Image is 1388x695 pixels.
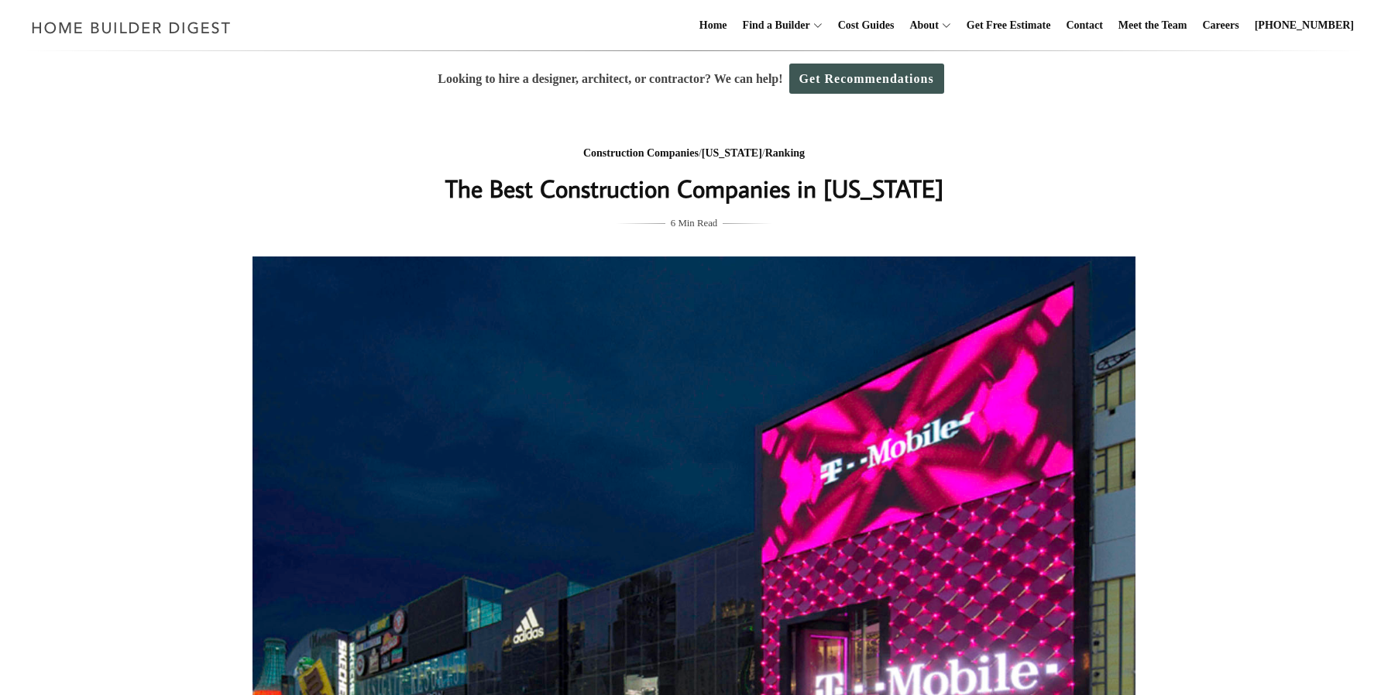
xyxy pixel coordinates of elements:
a: Meet the Team [1112,1,1194,50]
a: [PHONE_NUMBER] [1249,1,1360,50]
span: 6 Min Read [671,215,717,232]
a: Ranking [765,147,805,159]
a: Careers [1197,1,1245,50]
a: [US_STATE] [702,147,762,159]
a: Get Free Estimate [960,1,1057,50]
img: Home Builder Digest [25,12,238,43]
h1: The Best Construction Companies in [US_STATE] [385,170,1003,207]
a: Cost Guides [832,1,901,50]
a: Find a Builder [737,1,810,50]
a: Get Recommendations [789,64,944,94]
div: / / [385,144,1003,163]
a: Home [693,1,734,50]
a: About [903,1,938,50]
a: Contact [1060,1,1108,50]
a: Construction Companies [583,147,699,159]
